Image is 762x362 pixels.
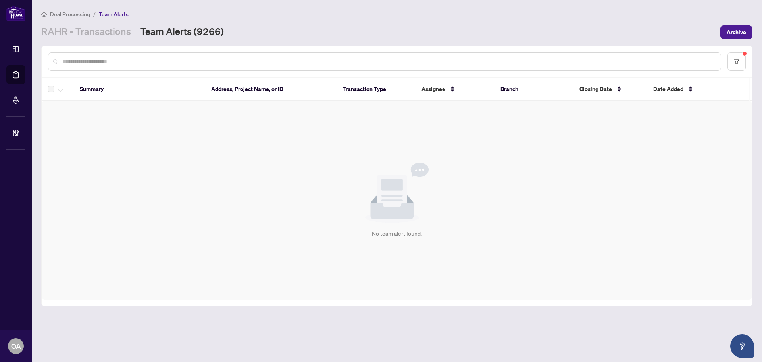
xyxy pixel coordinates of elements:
[573,78,647,101] th: Closing Date
[50,11,90,18] span: Deal Processing
[727,52,746,71] button: filter
[494,78,573,101] th: Branch
[11,341,21,352] span: OA
[365,163,429,223] img: Null State Icon
[93,10,96,19] li: /
[734,59,739,64] span: filter
[99,11,129,18] span: Team Alerts
[140,25,224,39] a: Team Alerts (9266)
[6,6,25,21] img: logo
[653,85,683,93] span: Date Added
[647,78,742,101] th: Date Added
[336,78,415,101] th: Transaction Type
[415,78,494,101] th: Assignee
[41,25,131,39] a: RAHR - Transactions
[421,85,445,93] span: Assignee
[730,334,754,358] button: Open asap
[727,26,746,39] span: Archive
[205,78,336,101] th: Address, Project Name, or ID
[579,85,612,93] span: Closing Date
[720,25,752,39] button: Archive
[372,229,422,238] div: No team alert found.
[73,78,205,101] th: Summary
[41,12,47,17] span: home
